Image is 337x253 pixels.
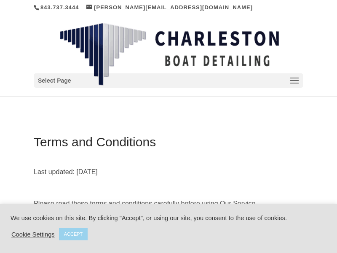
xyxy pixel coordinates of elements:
a: ACCEPT [59,228,88,240]
a: Cookie Settings [11,231,55,238]
h1: Terms and Conditions [34,136,303,153]
a: 843.737.3444 [40,4,79,11]
span: Select Page [38,76,71,86]
a: [PERSON_NAME][EMAIL_ADDRESS][DOMAIN_NAME] [86,4,253,11]
p: Please read these terms and conditions carefully before using Our Service. [34,198,303,216]
p: Last updated: [DATE] [34,166,303,184]
img: Charleston Boat Detailing [60,23,279,86]
div: We use cookies on this site. By clicking "Accept", or using our site, you consent to the use of c... [11,214,326,222]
